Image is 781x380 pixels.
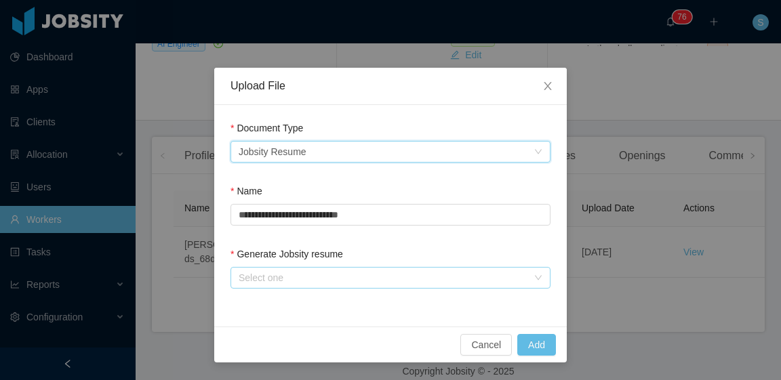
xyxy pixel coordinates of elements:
[231,186,262,196] label: Name
[534,148,542,157] i: icon: down
[517,334,556,356] button: Add
[231,204,550,226] input: Name
[529,68,567,106] button: Close
[239,142,306,162] div: Jobsity Resume
[231,249,343,259] label: Generate Jobsity resume
[542,81,553,91] i: icon: close
[239,271,527,284] div: Select one
[231,123,303,133] label: Document Type
[460,334,512,356] button: Cancel
[231,79,550,93] div: Upload File
[534,274,542,283] i: icon: down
